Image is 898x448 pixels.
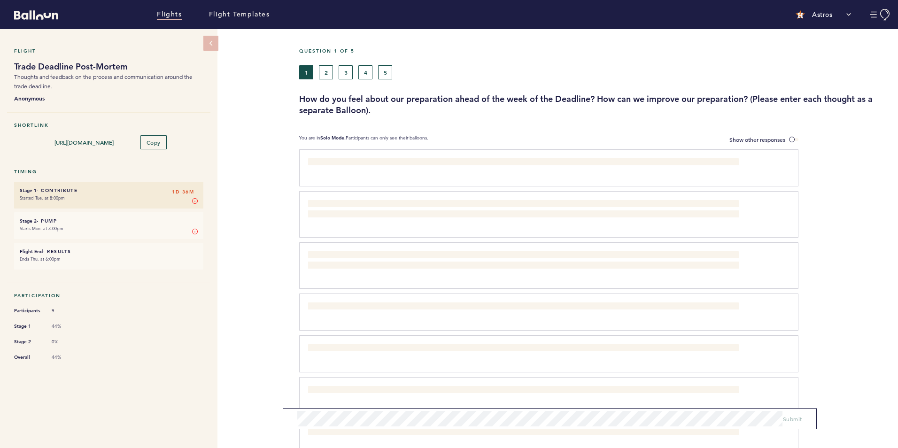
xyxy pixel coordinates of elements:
[378,65,392,79] button: 5
[52,323,80,330] span: 44%
[299,48,891,54] h5: Question 1 of 5
[20,187,198,193] h6: - Contribute
[209,9,270,20] a: Flight Templates
[14,61,203,72] h1: Trade Deadline Post-Mortem
[14,48,203,54] h5: Flight
[20,187,37,193] small: Stage 1
[52,308,80,314] span: 9
[308,387,524,394] span: I think we can improve the preparation by having meetings earlier to discuss priorities.
[299,135,428,145] p: You are in Participants can only see their balloons.
[299,65,313,79] button: 1
[20,195,65,201] time: Started Tue. at 8:00pm
[308,345,593,353] span: I think this was the best prepared we've been with information and consistently updating as new t...
[791,5,856,24] button: Astros
[14,306,42,316] span: Participants
[147,139,161,146] span: Copy
[20,256,61,262] time: Ends Thu. at 6:00pm
[14,353,42,362] span: Overall
[870,9,891,21] button: Manage Account
[308,429,566,436] span: All relevant information was available but somewhat scattered. Condense the information for next ...
[14,93,203,103] b: Anonymous
[20,218,198,224] h6: - Pump
[14,169,203,175] h5: Timing
[783,414,802,424] button: Submit
[308,159,588,167] span: The digital draft board document was excellent. A lot of tabs with really good relevant informati...
[140,135,167,149] button: Copy
[14,10,58,20] svg: Balloon
[308,303,614,311] span: The work we did was great. It's still hard at times to link that work directly to the conversatio...
[20,248,198,255] h6: - Results
[783,415,802,423] span: Submit
[14,73,193,90] span: Thoughts and feedback on the process and communication around the trade deadline.
[299,93,891,116] h3: How do you feel about our preparation ahead of the week of the Deadline? How can we improve our p...
[358,65,372,79] button: 4
[320,135,346,141] b: Solo Mode.
[308,201,739,218] span: The AV threshold polling was well organized and thorough in terms of the names included. The thin...
[14,293,203,299] h5: Participation
[339,65,353,79] button: 3
[812,10,832,19] p: Astros
[308,252,730,269] span: I'm impressed by how well we canvassed the league given we could have realistically added anythin...
[20,225,63,232] time: Starts Mon. at 3:00pm
[14,337,42,347] span: Stage 2
[729,136,785,143] span: Show other responses
[20,248,43,255] small: Flight End
[52,354,80,361] span: 44%
[14,122,203,128] h5: Shortlink
[172,187,194,197] span: 1D 36M
[20,218,37,224] small: Stage 2
[319,65,333,79] button: 2
[157,9,182,20] a: Flights
[52,339,80,345] span: 0%
[14,322,42,331] span: Stage 1
[7,9,58,19] a: Balloon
